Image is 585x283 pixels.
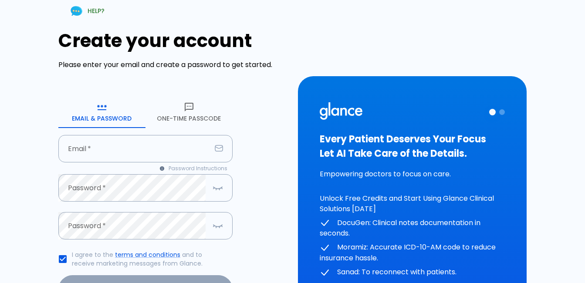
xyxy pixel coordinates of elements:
[320,169,505,179] p: Empowering doctors to focus on care.
[58,30,287,51] h1: Create your account
[145,97,233,128] button: One-Time Passcode
[58,60,287,70] p: Please enter your email and create a password to get started.
[320,242,505,263] p: Moramiz: Accurate ICD-10-AM code to reduce insurance hassle.
[58,135,211,162] input: your.email@example.com
[58,97,145,128] button: Email & Password
[320,218,505,239] p: DocuGen: Clinical notes documentation in seconds.
[72,250,226,268] p: I agree to the and to receive marketing messages from Glance.
[320,193,505,214] p: Unlock Free Credits and Start Using Glance Clinical Solutions [DATE]
[115,250,180,259] a: terms and conditions
[320,132,505,161] h3: Every Patient Deserves Your Focus Let AI Take Care of the Details.
[169,164,227,173] span: Password Instructions
[69,3,84,19] img: Chat Support
[155,162,233,175] button: Password Instructions
[320,267,505,278] p: Sanad: To reconnect with patients.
